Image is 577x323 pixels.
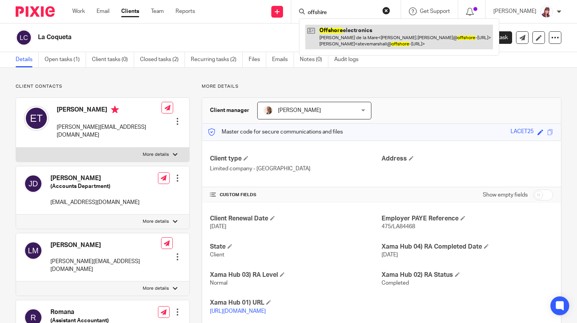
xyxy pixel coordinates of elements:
a: Team [151,7,164,15]
p: More details [143,218,169,225]
img: svg%3E [16,29,32,46]
a: Work [72,7,85,15]
a: Email [97,7,109,15]
h4: Employer PAYE Reference [382,215,553,223]
a: Closed tasks (2) [140,52,185,67]
a: Notes (0) [300,52,328,67]
p: Master code for secure communications and files [208,128,343,136]
a: Clients [121,7,139,15]
img: Trudi.jpg [263,106,273,115]
button: Clear [382,7,390,14]
img: svg%3E [24,241,43,260]
a: Client tasks (0) [92,52,134,67]
h4: [PERSON_NAME] [50,241,161,249]
img: Pixie [16,6,55,17]
h4: Xama Hub 04) RA Completed Date [382,243,553,251]
h4: Xama Hub 01) URL [210,299,382,307]
h4: Xama Hub 03) RA Level [210,271,382,279]
span: [DATE] [210,224,226,229]
h4: [PERSON_NAME] [57,106,161,115]
div: LACET25 [511,128,534,137]
h5: (Accounts Department) [50,182,140,190]
a: Details [16,52,39,67]
p: Client contacts [16,83,190,90]
a: Recurring tasks (2) [191,52,243,67]
h4: State [210,243,382,251]
label: Show empty fields [483,191,528,199]
a: [URL][DOMAIN_NAME] [210,309,266,314]
h4: Client type [210,155,382,163]
h4: Xama Hub 02) RA Status [382,271,553,279]
a: Open tasks (1) [45,52,86,67]
i: Primary [111,106,119,114]
span: 475/LA84468 [382,224,415,229]
h4: CUSTOM FIELDS [210,192,382,198]
span: Client [210,252,224,258]
h4: [PERSON_NAME] [50,174,140,182]
p: More details [202,83,561,90]
p: More details [143,152,169,158]
img: svg%3E [24,174,43,193]
a: Reports [176,7,195,15]
h2: La Coqueta [38,33,372,42]
img: Screenshot%202024-01-30%20134431.png [540,5,553,18]
p: [PERSON_NAME][EMAIL_ADDRESS][DOMAIN_NAME] [50,258,161,274]
span: Get Support [420,9,450,14]
h4: Address [382,155,553,163]
a: Emails [272,52,294,67]
h4: Client Renewal Date [210,215,382,223]
a: Audit logs [334,52,364,67]
img: svg%3E [24,106,49,131]
input: Search [307,9,377,16]
h3: Client manager [210,106,249,114]
span: Normal [210,280,228,286]
span: Completed [382,280,409,286]
p: More details [143,285,169,292]
p: Limited company - [GEOGRAPHIC_DATA] [210,165,382,173]
a: Files [249,52,266,67]
p: [PERSON_NAME][EMAIL_ADDRESS][DOMAIN_NAME] [57,123,161,139]
p: [EMAIL_ADDRESS][DOMAIN_NAME] [50,198,140,206]
span: [PERSON_NAME] [278,108,321,113]
h4: Romana [50,308,140,316]
span: [DATE] [382,252,398,258]
p: [PERSON_NAME] [493,7,536,15]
